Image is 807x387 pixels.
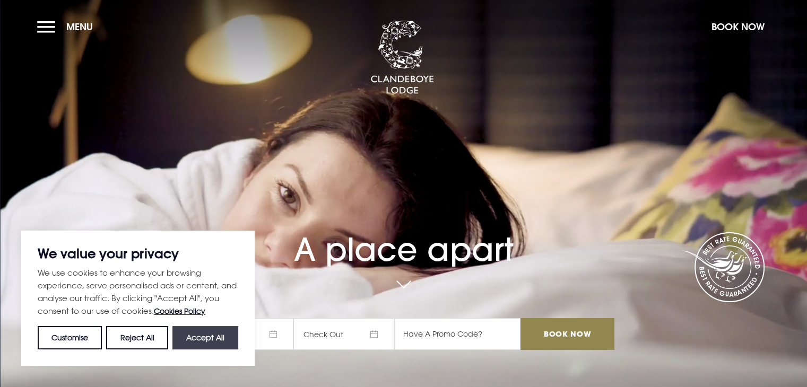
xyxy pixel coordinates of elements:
[172,326,238,349] button: Accept All
[37,15,98,38] button: Menu
[38,247,238,260] p: We value your privacy
[193,207,614,268] h1: A place apart
[293,318,394,350] span: Check Out
[106,326,168,349] button: Reject All
[706,15,770,38] button: Book Now
[520,318,614,350] input: Book Now
[38,266,238,318] p: We use cookies to enhance your browsing experience, serve personalised ads or content, and analys...
[394,318,520,350] input: Have A Promo Code?
[370,21,434,95] img: Clandeboye Lodge
[21,231,255,366] div: We value your privacy
[66,21,93,33] span: Menu
[38,326,102,349] button: Customise
[154,306,205,315] a: Cookies Policy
